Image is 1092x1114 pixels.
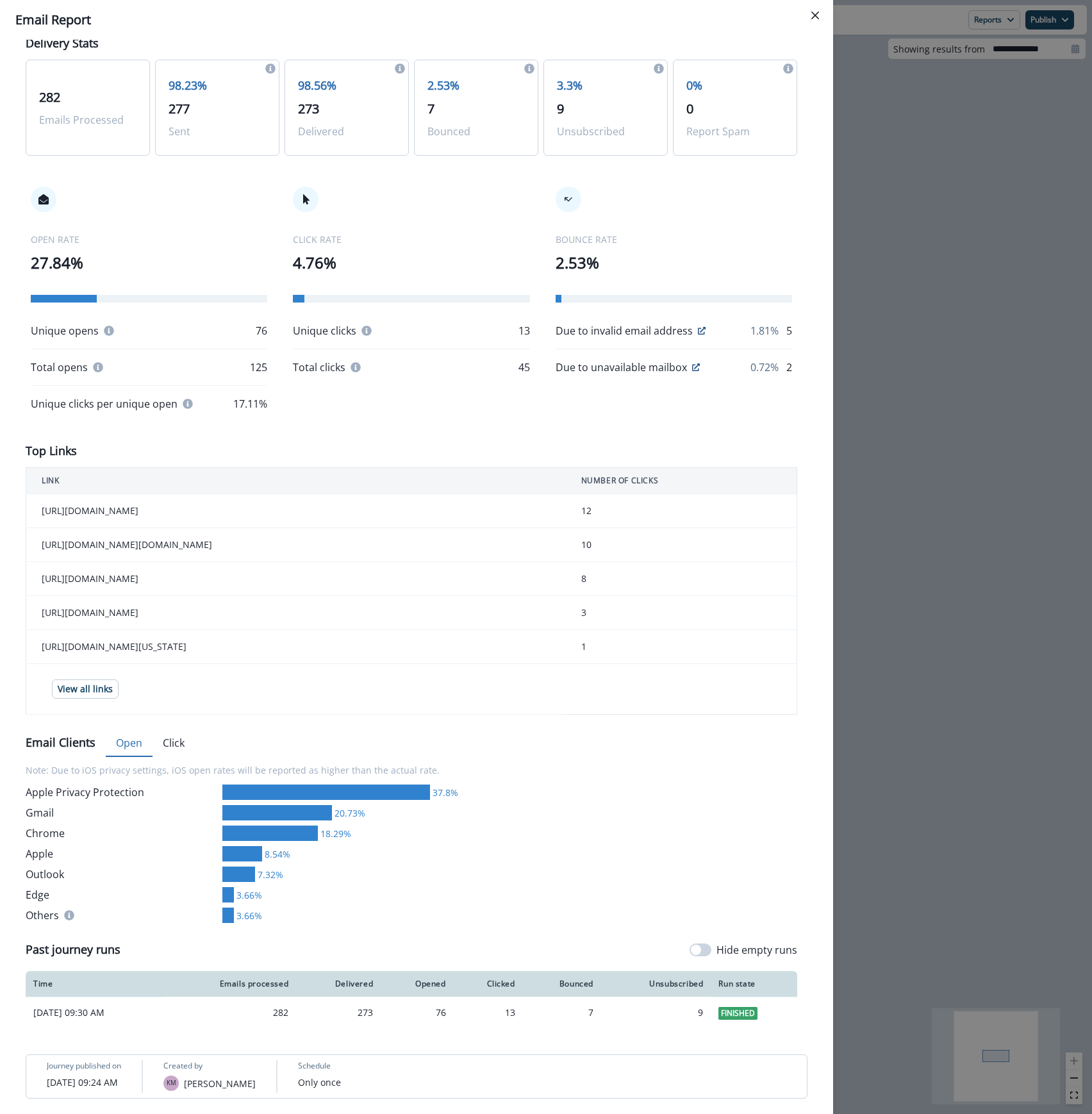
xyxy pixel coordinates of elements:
td: 3 [566,596,797,630]
p: Hide empty runs [716,942,797,958]
td: [URL][DOMAIN_NAME][US_STATE] [26,630,566,664]
span: 277 [169,100,190,117]
div: Bounced [531,979,593,989]
p: Created by [163,1060,203,1072]
p: Schedule [298,1060,331,1072]
div: 3.66% [234,909,262,922]
div: 273 [304,1006,373,1019]
div: Run state [718,979,790,989]
span: 7 [427,100,434,117]
div: Emails processed [170,979,288,989]
p: 0% [686,77,784,94]
p: Note: Due to iOS privacy settings, iOS open rates will be reported as higher than the actual rate. [26,756,797,785]
div: 8.54% [262,847,290,861]
button: Close [805,5,825,26]
p: Email Clients [26,734,95,751]
p: 2 [786,360,792,375]
td: 1 [566,630,797,664]
div: 13 [461,1006,515,1019]
p: 17.11% [233,396,267,412]
span: 282 [39,88,60,106]
div: 3.66% [234,888,262,902]
div: 9 [609,1006,703,1019]
div: 7.32% [255,868,283,881]
p: Total opens [31,360,88,375]
div: Clicked [461,979,515,989]
th: LINK [26,468,566,494]
div: Gmail [26,805,217,820]
p: 2.53% [556,251,792,274]
td: 8 [566,562,797,596]
p: Top Links [26,442,77,460]
div: Apple [26,846,217,861]
td: [URL][DOMAIN_NAME] [26,562,566,596]
span: 273 [298,100,319,117]
p: [PERSON_NAME] [184,1077,256,1090]
div: 20.73% [332,806,365,820]
p: 98.56% [298,77,395,94]
p: Delivery Stats [26,35,99,52]
div: 7 [531,1006,593,1019]
p: Bounced [427,124,525,139]
p: Due to invalid email address [556,323,693,338]
p: 27.84% [31,251,267,274]
p: 125 [250,360,267,375]
p: Report Spam [686,124,784,139]
p: Journey published on [47,1060,121,1072]
p: Sent [169,124,266,139]
div: 18.29% [318,827,351,840]
th: NUMBER OF CLICKS [566,468,797,494]
div: Others [26,908,217,923]
span: Finished [718,1007,757,1020]
button: Open [106,730,153,757]
div: 37.8% [430,786,458,799]
td: [URL][DOMAIN_NAME] [26,494,566,528]
button: View all links [52,679,119,699]
div: Email Report [15,10,818,29]
p: 5 [786,323,792,338]
p: Unsubscribed [557,124,654,139]
td: 10 [566,528,797,562]
p: 13 [518,323,530,338]
div: Kendall McGill [167,1080,176,1086]
p: OPEN RATE [31,233,267,246]
div: Outlook [26,867,217,882]
p: 76 [256,323,267,338]
div: Apple Privacy Protection [26,785,217,800]
div: Opened [388,979,445,989]
p: View all links [58,684,113,695]
p: Due to unavailable mailbox [556,360,687,375]
p: 3.3% [557,77,654,94]
p: Unique opens [31,323,99,338]
span: 9 [557,100,564,117]
p: Delivered [298,124,395,139]
p: 1.81% [750,323,779,338]
button: Click [153,730,195,757]
div: Chrome [26,826,217,841]
td: [URL][DOMAIN_NAME] [26,596,566,630]
td: [URL][DOMAIN_NAME][DOMAIN_NAME] [26,528,566,562]
p: Past journey runs [26,941,120,958]
p: 4.76% [293,251,529,274]
p: 2.53% [427,77,525,94]
p: BOUNCE RATE [556,233,792,246]
div: Delivered [304,979,373,989]
p: Total clicks [293,360,345,375]
div: Time [33,979,155,989]
td: 12 [566,494,797,528]
span: 0 [686,100,693,117]
p: [DATE] 09:30 AM [33,1006,155,1019]
p: 0.72% [750,360,779,375]
p: CLICK RATE [293,233,529,246]
div: 282 [170,1006,288,1019]
p: 98.23% [169,77,266,94]
p: Unique clicks [293,323,356,338]
p: Emails Processed [39,112,136,128]
div: 76 [388,1006,445,1019]
p: Unique clicks per unique open [31,396,178,412]
div: Unsubscribed [609,979,703,989]
p: Only once [298,1076,341,1089]
div: Edge [26,887,217,902]
p: 45 [518,360,530,375]
p: [DATE] 09:24 AM [47,1076,118,1089]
